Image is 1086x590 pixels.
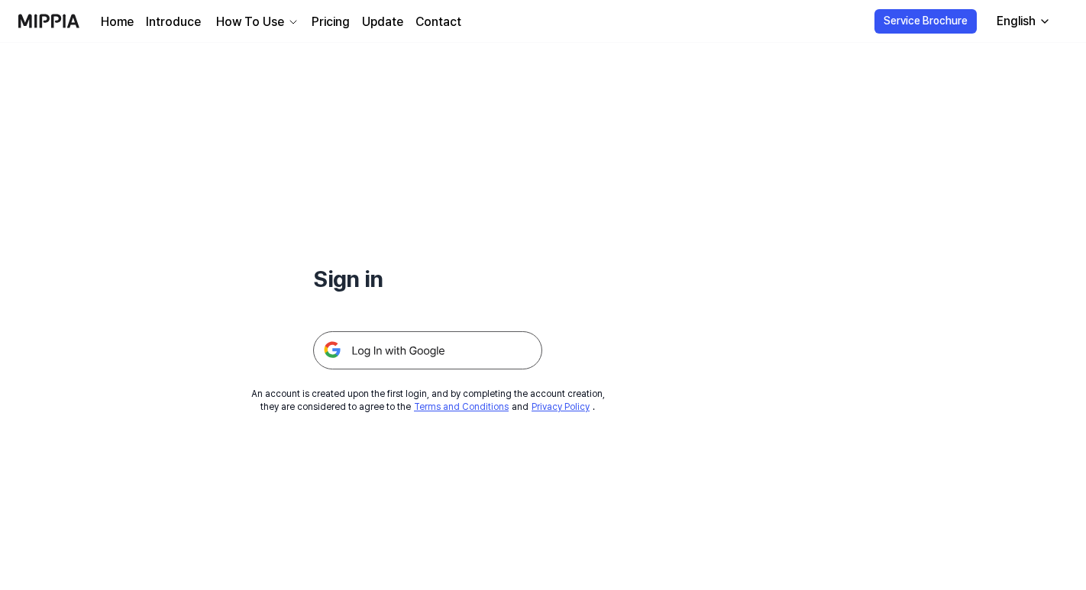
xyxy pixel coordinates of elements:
button: English [984,6,1060,37]
div: An account is created upon the first login, and by completing the account creation, they are cons... [251,388,605,414]
a: Introduce [146,13,201,31]
a: Contact [415,13,461,31]
a: Terms and Conditions [414,401,509,412]
a: Privacy Policy [532,401,590,412]
button: How To Use [213,13,299,31]
a: Update [362,13,403,31]
img: 구글 로그인 버튼 [313,331,542,369]
a: Pricing [312,13,350,31]
div: English [994,12,1039,31]
button: Service Brochure [874,9,977,34]
h1: Sign in [313,263,542,295]
div: How To Use [213,13,287,31]
a: Home [101,13,134,31]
